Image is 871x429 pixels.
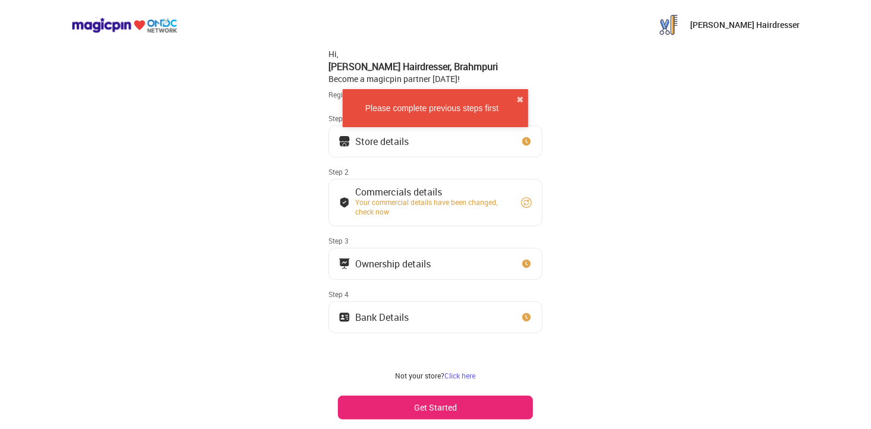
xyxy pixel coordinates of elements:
img: ownership_icon.37569ceb.svg [339,311,350,323]
img: clock_icon_new.67dbf243.svg [521,311,532,323]
div: Ownership details [355,261,431,267]
img: clock_icon_new.67dbf243.svg [521,135,532,147]
a: Click here [445,371,476,380]
button: close [516,94,524,106]
div: Register your outlet on magicpin in just 5 steps [328,90,543,100]
div: [PERSON_NAME] Hairdresser , Brahmpuri [328,60,543,73]
div: Your commercial details have been changed, check now [355,197,510,216]
button: Ownership details [328,248,543,280]
button: Bank Details [328,301,543,333]
div: Step 1 [328,113,543,123]
img: clock_icon_new.67dbf243.svg [521,258,532,270]
button: Store details [328,125,543,157]
img: refresh_circle.10b5a287.svg [521,197,532,209]
img: commercials_icon.983f7837.svg [339,258,350,270]
div: Step 3 [328,236,543,245]
div: Store details [355,138,409,144]
div: Step 2 [328,167,543,176]
img: bank_details_tick.fdc3558c.svg [339,197,350,209]
button: Get Started [338,396,533,419]
div: Step 4 [328,289,543,299]
img: AeVo1_8rFswm1jCvrNF3t4hp6yhCnOCFhxw4XZN-NbeLdRsL0VA5rnYylAVxknw8jkDdUb3PsUmHyPJpe1vNHMWObwav [657,13,681,37]
div: Hi, Become a magicpin partner [DATE]! [328,48,543,85]
div: Please complete previous steps first [347,102,516,114]
div: Bank Details [355,314,409,320]
img: storeIcon.9b1f7264.svg [339,135,350,147]
p: [PERSON_NAME] Hairdresser [690,19,800,31]
img: ondc-logo-new-small.8a59708e.svg [71,17,177,33]
button: Commercials detailsYour commercial details have been changed, check now [328,179,543,226]
span: Not your store? [396,371,445,380]
div: Commercials details [355,189,510,195]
